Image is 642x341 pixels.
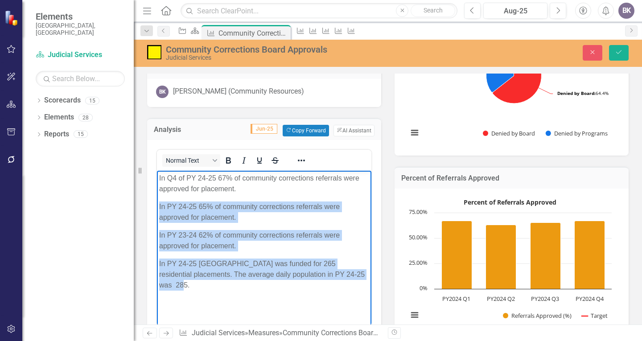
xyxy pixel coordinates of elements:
[420,284,428,292] text: 0%
[557,90,609,96] text: 64.4%
[618,3,634,19] button: BK
[486,225,516,289] path: PY2024 Q2, 63. Referrals Approved (%).
[162,154,220,167] button: Block Normal Text
[409,208,428,216] text: 75.00%
[483,3,547,19] button: Aug-25
[582,312,608,320] button: Show Target
[531,222,561,289] path: PY2024 Q3, 65. Referrals Approved (%).
[408,127,421,139] button: View chart menu, Denied Referrals
[283,125,329,136] button: Copy Forward
[154,126,193,134] h3: Analysis
[403,13,620,147] div: Denied Referrals. Highcharts interactive chart.
[503,312,572,320] button: Show Referrals Approved (%)
[147,45,161,59] img: Caution
[486,6,544,16] div: Aug-25
[408,309,421,321] button: View chart menu, Percent of Referrals Approved
[403,195,616,329] svg: Interactive chart
[487,295,515,303] text: PY2024 Q2
[424,7,443,14] span: Search
[179,328,381,338] div: » »
[36,11,125,22] span: Elements
[411,4,455,17] button: Search
[36,71,125,86] input: Search Below...
[333,125,374,136] button: AI Assistant
[557,90,596,96] tspan: Denied by Board:
[251,124,277,134] span: Jun-25
[44,129,69,140] a: Reports
[283,329,411,337] div: Community Corrections Board Approvals
[166,54,412,61] div: Judicial Services
[221,154,236,167] button: Bold
[464,198,556,206] text: Percent of Referrals Approved
[403,195,620,329] div: Percent of Referrals Approved. Highcharts interactive chart.
[4,10,20,26] img: ClearPoint Strategy
[218,28,288,39] div: Community Corrections Board Approvals
[401,174,622,182] h3: Percent of Referrals Approved
[44,112,74,123] a: Elements
[252,154,267,167] button: Underline
[173,86,304,97] div: [PERSON_NAME] (Community Resources)
[236,154,251,167] button: Italic
[575,221,605,289] path: PY2024 Q4, 67. Referrals Approved (%).
[85,97,99,104] div: 15
[267,154,283,167] button: Strikethrough
[403,13,616,147] svg: Interactive chart
[531,295,559,303] text: PY2024 Q3
[36,22,125,37] small: [GEOGRAPHIC_DATA], [GEOGRAPHIC_DATA]
[74,131,88,138] div: 15
[181,3,457,19] input: Search ClearPoint...
[493,48,542,103] path: Denied by Board, 67.
[78,114,93,121] div: 28
[157,171,371,326] iframe: Rich Text Area
[36,50,125,60] a: Judicial Services
[44,95,81,106] a: Scorecards
[248,329,279,337] a: Measures
[576,295,604,303] text: PY2024 Q4
[192,329,245,337] a: Judicial Services
[166,157,210,164] span: Normal Text
[483,129,536,137] button: Show Denied by Board
[442,221,472,289] path: PY2024 Q1, 67. Referrals Approved (%).
[442,295,470,303] text: PY2024 Q1
[294,154,309,167] button: Reveal or hide additional toolbar items
[546,129,608,137] button: Show Denied by Programs
[166,45,412,54] div: Community Corrections Board Approvals
[409,233,428,241] text: 50.00%
[156,86,169,98] div: BK
[409,259,428,267] text: 25.00%
[442,221,605,289] g: Referrals Approved (%), series 1 of 2. Bar series with 4 bars.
